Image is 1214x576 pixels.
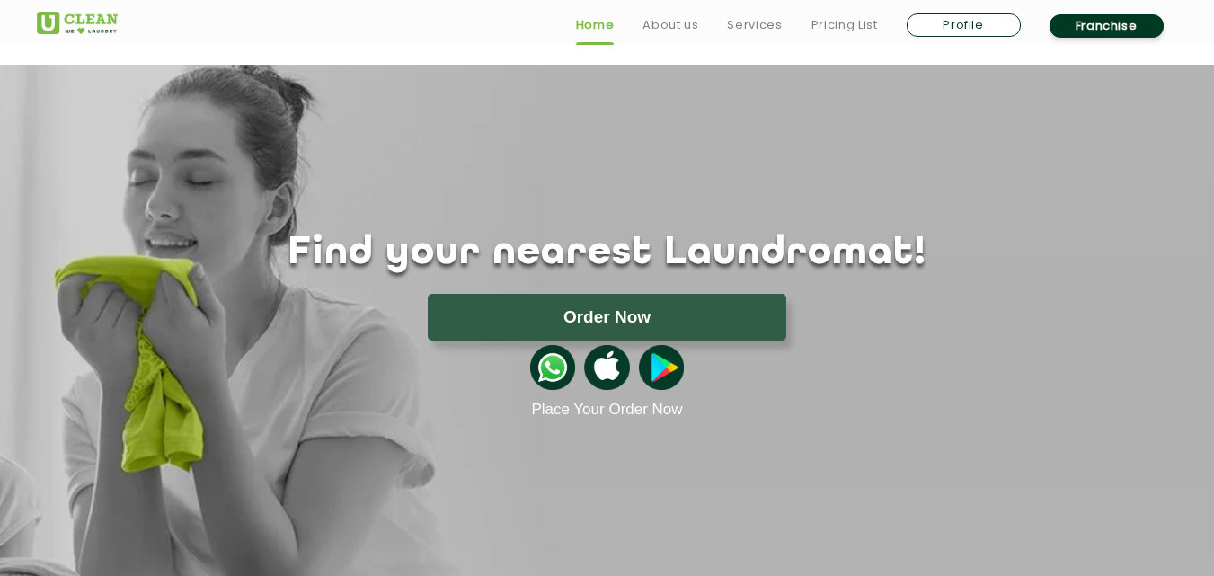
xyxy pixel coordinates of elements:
h1: Find your nearest Laundromat! [23,231,1192,276]
img: UClean Laundry and Dry Cleaning [37,12,118,34]
a: Profile [907,13,1021,37]
button: Order Now [428,294,786,341]
img: playstoreicon.png [639,345,684,390]
a: Home [576,14,615,36]
a: Pricing List [811,14,878,36]
img: apple-icon.png [584,345,629,390]
a: Services [727,14,782,36]
a: Franchise [1050,14,1164,38]
a: About us [642,14,698,36]
a: Place Your Order Now [531,401,682,419]
img: whatsappicon.png [530,345,575,390]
